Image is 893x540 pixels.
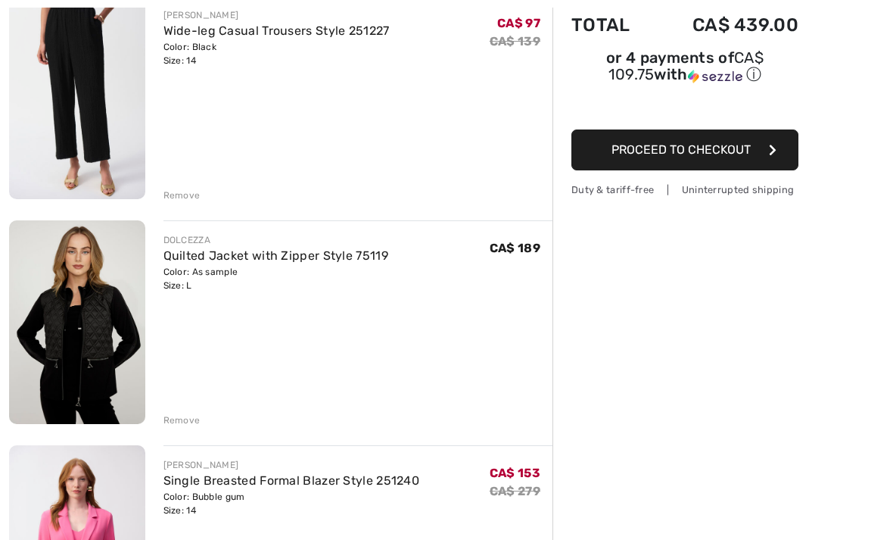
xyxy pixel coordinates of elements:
div: or 4 payments ofCA$ 109.75withSezzle Click to learn more about Sezzle [571,51,798,90]
div: or 4 payments of with [571,51,798,85]
button: Proceed to Checkout [571,130,798,170]
div: Color: Black Size: 14 [163,40,390,67]
div: [PERSON_NAME] [163,458,420,472]
iframe: PayPal-paypal [571,90,798,124]
div: Remove [163,189,201,202]
s: CA$ 279 [490,484,540,498]
div: Duty & tariff-free | Uninterrupted shipping [571,183,798,197]
div: Remove [163,414,201,427]
div: Color: Bubble gum Size: 14 [163,490,420,517]
span: CA$ 109.75 [608,48,764,83]
a: Single Breasted Formal Blazer Style 251240 [163,473,420,488]
span: CA$ 153 [490,466,540,480]
img: Quilted Jacket with Zipper Style 75119 [9,220,145,424]
s: CA$ 139 [490,34,540,48]
div: DOLCEZZA [163,233,388,247]
span: Proceed to Checkout [611,142,751,157]
div: Color: As sample Size: L [163,265,388,292]
span: CA$ 97 [497,16,540,30]
a: Quilted Jacket with Zipper Style 75119 [163,248,388,263]
div: [PERSON_NAME] [163,8,390,22]
span: CA$ 189 [490,241,540,255]
img: Sezzle [688,70,742,83]
a: Wide-leg Casual Trousers Style 251227 [163,23,390,38]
